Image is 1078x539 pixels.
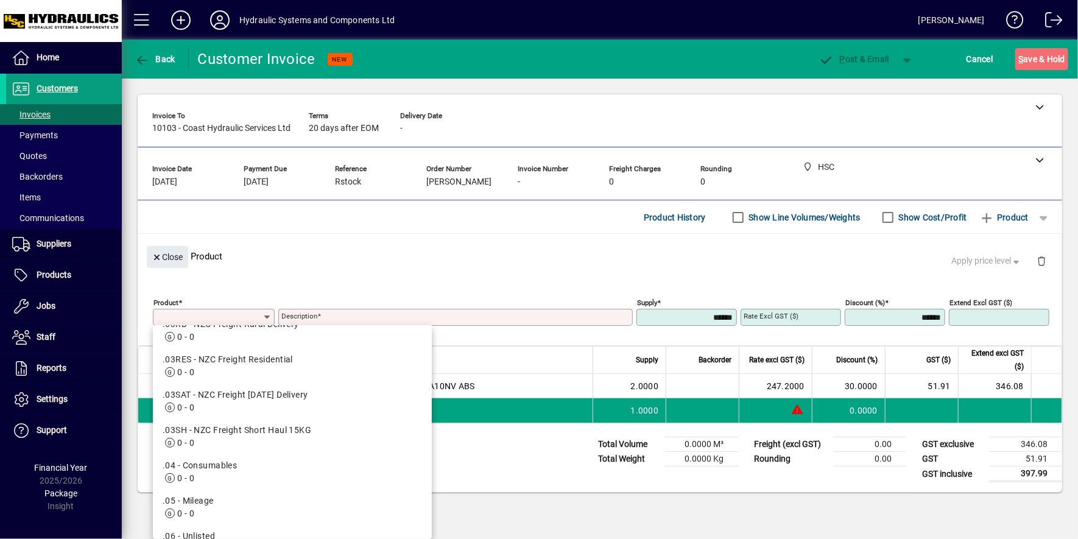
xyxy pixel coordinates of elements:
[152,247,183,267] span: Close
[6,166,122,187] a: Backorders
[631,380,659,392] span: 2.0000
[644,208,706,227] span: Product History
[6,146,122,166] a: Quotes
[153,454,432,490] mat-option: .04 - Consumables
[636,353,658,367] span: Supply
[37,363,66,373] span: Reports
[37,239,71,248] span: Suppliers
[747,211,861,224] label: Show Line Volumes/Weights
[153,419,432,454] mat-option: .03SH - NZC Freight Short Haul 15KG
[12,172,63,181] span: Backorders
[918,10,985,30] div: [PERSON_NAME]
[6,104,122,125] a: Invoices
[967,49,993,69] span: Cancel
[163,495,423,507] div: .05 - Mileage
[122,48,189,70] app-page-header-button: Back
[518,177,520,187] span: -
[37,425,67,435] span: Support
[6,229,122,259] a: Suppliers
[665,452,738,467] td: 0.0000 Kg
[333,55,348,63] span: NEW
[152,177,177,187] span: [DATE]
[699,353,731,367] span: Backorder
[6,208,122,228] a: Communications
[177,403,194,412] span: 0 - 0
[12,130,58,140] span: Payments
[916,437,989,452] td: GST exclusive
[6,322,122,353] a: Staff
[6,353,122,384] a: Reports
[609,177,614,187] span: 0
[916,467,989,482] td: GST inclusive
[153,490,432,525] mat-option: .05 - Mileage
[152,124,291,133] span: 10103 - Coast Hydraulic Services Ltd
[147,246,188,268] button: Close
[1027,255,1056,266] app-page-header-button: Delete
[12,151,47,161] span: Quotes
[947,250,1027,272] button: Apply price level
[966,347,1024,373] span: Extend excl GST ($)
[748,452,833,467] td: Rounding
[153,384,432,419] mat-option: .03SAT - NZC Freight Saturday Delivery
[833,437,906,452] td: 0.00
[35,463,88,473] span: Financial Year
[37,52,59,62] span: Home
[37,83,78,93] span: Customers
[12,192,41,202] span: Items
[1015,48,1068,70] button: Save & Hold
[163,389,423,401] div: .03SAT - NZC Freight [DATE] Delivery
[135,54,175,64] span: Back
[177,332,194,342] span: 0 - 0
[6,187,122,208] a: Items
[400,124,403,133] span: -
[153,298,178,307] mat-label: Product
[281,312,317,320] mat-label: Description
[833,452,906,467] td: 0.00
[6,125,122,146] a: Payments
[239,10,395,30] div: Hydraulic Systems and Components Ltd
[163,424,423,437] div: .03SH - NZC Freight Short Haul 15KG
[44,488,77,498] span: Package
[812,398,885,423] td: 0.0000
[665,437,738,452] td: 0.0000 M³
[177,473,194,483] span: 0 - 0
[812,374,885,398] td: 30.0000
[144,251,191,262] app-page-header-button: Close
[989,452,1062,467] td: 51.91
[916,452,989,467] td: GST
[747,380,805,392] div: 247.2000
[177,367,194,377] span: 0 - 0
[177,438,194,448] span: 0 - 0
[6,415,122,446] a: Support
[592,452,665,467] td: Total Weight
[885,374,958,398] td: 51.91
[163,353,423,366] div: .03RES - NZC Freight Residential
[949,298,1012,307] mat-label: Extend excl GST ($)
[335,177,361,187] span: Rstock
[37,394,68,404] span: Settings
[6,43,122,73] a: Home
[198,49,315,69] div: Customer Invoice
[840,54,845,64] span: P
[836,353,878,367] span: Discount (%)
[12,110,51,119] span: Invoices
[161,9,200,31] button: Add
[592,437,665,452] td: Total Volume
[200,9,239,31] button: Profile
[744,312,798,320] mat-label: Rate excl GST ($)
[845,298,885,307] mat-label: Discount (%)
[639,206,711,228] button: Product History
[37,332,55,342] span: Staff
[631,404,659,417] span: 1.0000
[132,48,178,70] button: Back
[153,313,432,348] mat-option: .03RD - NZC Freight Rural Delivery
[637,298,657,307] mat-label: Supply
[812,48,895,70] button: Post & Email
[177,509,194,518] span: 0 - 0
[1018,49,1065,69] span: ave & Hold
[37,301,55,311] span: Jobs
[6,384,122,415] a: Settings
[6,291,122,322] a: Jobs
[700,177,705,187] span: 0
[897,211,967,224] label: Show Cost/Profit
